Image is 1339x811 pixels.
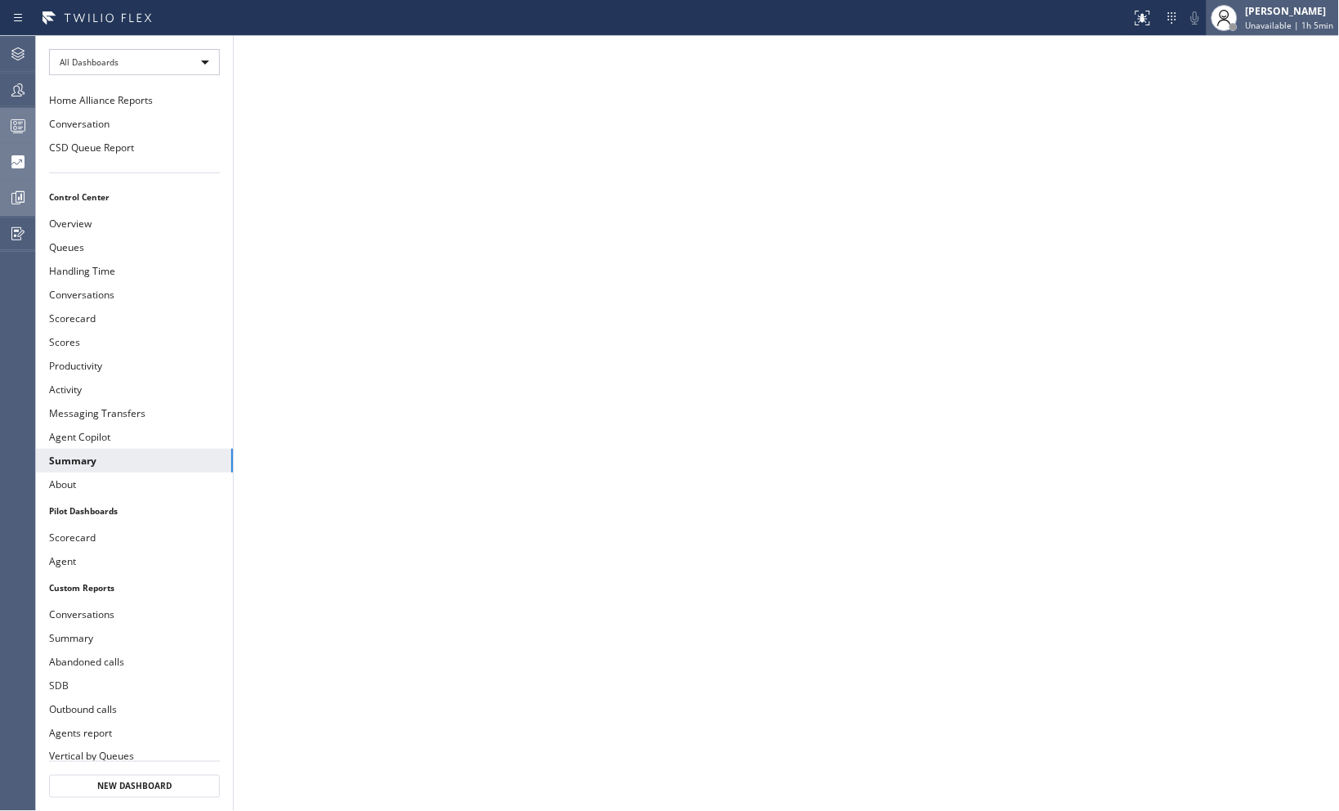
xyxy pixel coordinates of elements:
[36,354,233,378] button: Productivity
[36,526,233,549] button: Scorecard
[36,626,233,650] button: Summary
[1246,4,1334,18] div: [PERSON_NAME]
[36,425,233,449] button: Agent Copilot
[1246,20,1334,31] span: Unavailable | 1h 5min
[36,212,233,235] button: Overview
[36,378,233,401] button: Activity
[36,500,233,522] li: Pilot Dashboards
[36,603,233,626] button: Conversations
[36,549,233,573] button: Agent
[36,697,233,721] button: Outbound calls
[36,136,233,159] button: CSD Queue Report
[36,112,233,136] button: Conversation
[36,235,233,259] button: Queues
[36,88,233,112] button: Home Alliance Reports
[36,721,233,745] button: Agents report
[49,775,220,798] button: New Dashboard
[36,473,233,496] button: About
[36,449,233,473] button: Summary
[36,577,233,598] li: Custom Reports
[36,283,233,307] button: Conversations
[36,650,233,674] button: Abandoned calls
[36,186,233,208] li: Control Center
[36,307,233,330] button: Scorecard
[49,49,220,75] div: All Dashboards
[36,745,233,768] button: Vertical by Queues
[36,401,233,425] button: Messaging Transfers
[1184,7,1207,29] button: Mute
[36,674,233,697] button: SDB
[36,259,233,283] button: Handling Time
[36,330,233,354] button: Scores
[234,36,1339,811] iframe: dashboard_9f6bb337dffe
